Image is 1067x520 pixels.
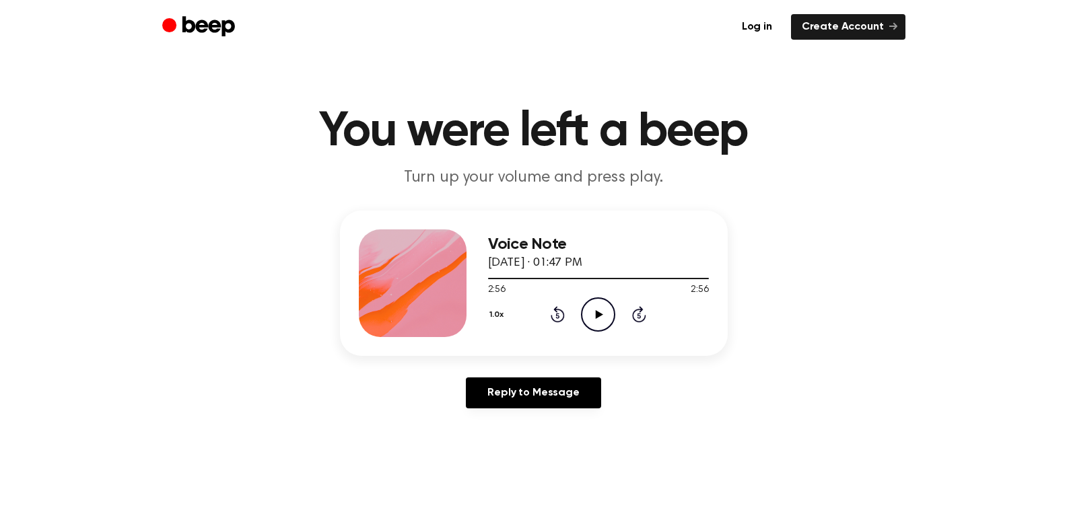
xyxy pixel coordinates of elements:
[691,283,708,297] span: 2:56
[189,108,879,156] h1: You were left a beep
[488,235,709,254] h3: Voice Note
[488,283,506,297] span: 2:56
[275,167,792,189] p: Turn up your volume and press play.
[731,14,783,40] a: Log in
[488,303,509,326] button: 1.0x
[466,377,600,408] a: Reply to Message
[162,14,238,40] a: Beep
[488,257,582,269] span: [DATE] · 01:47 PM
[791,14,905,40] a: Create Account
